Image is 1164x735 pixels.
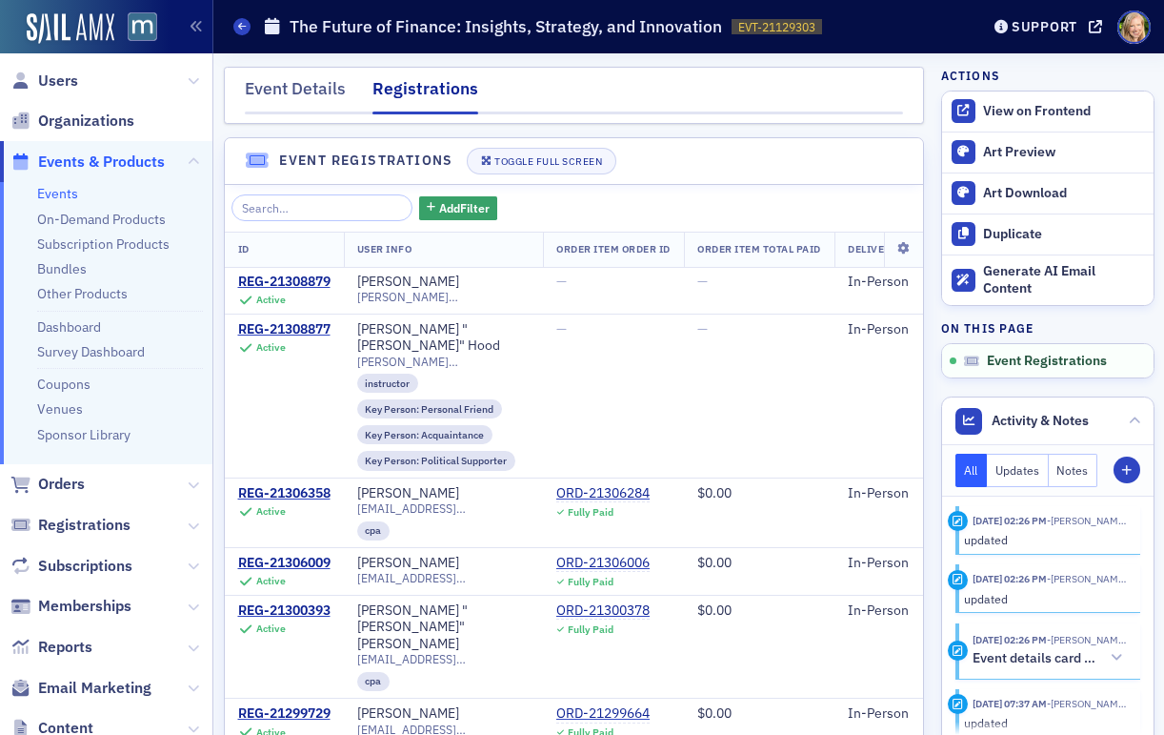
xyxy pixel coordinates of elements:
h1: The Future of Finance: Insights, Strategy, and Innovation [290,15,722,38]
button: Event details card updated [973,648,1127,668]
a: Dashboard [37,318,101,336]
div: Toggle Full Screen [494,156,602,167]
span: Reports [38,637,92,658]
span: EVT-21129303 [738,19,815,35]
a: Registrations [10,515,130,536]
a: Subscriptions [10,556,132,577]
span: User Info [357,242,412,255]
h4: Event Registrations [279,151,453,171]
span: Delivery Format [848,242,943,255]
a: On-Demand Products [37,211,166,228]
span: — [556,320,567,337]
div: Active [256,341,286,354]
div: Art Preview [983,144,1143,161]
span: Order Item Order ID [556,242,671,255]
div: Duplicate [983,226,1143,243]
span: Users [38,71,78,92]
button: AddFilter [419,196,497,220]
span: $0.00 [697,484,732,501]
div: updated [964,531,1127,548]
a: Bundles [37,260,87,277]
span: Registrations [38,515,130,536]
div: updated [964,590,1127,607]
span: Natalie Antonakas [1047,697,1127,710]
span: $0.00 [697,602,732,619]
span: Email Marketing [38,678,151,699]
a: ORD-21299664 [556,705,650,723]
span: — [697,320,708,337]
span: [EMAIL_ADDRESS][DOMAIN_NAME] [357,571,531,585]
div: cpa [357,672,391,691]
a: REG-21306358 [238,485,331,502]
div: Key Person: Acquaintance [357,425,493,444]
a: Coupons [37,376,90,393]
span: Event Registrations [987,353,1107,370]
span: — [697,273,708,290]
span: Events & Products [38,152,165,173]
h4: Actions [941,67,1000,84]
button: Updates [987,454,1049,487]
a: View on Frontend [942,92,1154,132]
div: ORD-21306284 [556,485,650,502]
h4: On this page [941,319,1154,337]
button: Notes [1049,454,1098,487]
span: Memberships [38,596,131,617]
div: Update [948,511,968,531]
div: Fully Paid [568,623,613,636]
a: REG-21299729 [238,705,331,723]
div: Update [948,570,968,590]
div: Active [256,294,286,306]
time: 9/17/2025 02:26 PM [973,514,1047,527]
div: Event Details [245,76,346,112]
div: In-Person [848,555,943,572]
a: ORD-21300378 [556,602,650,620]
span: Sarah Knight [1047,572,1127,585]
span: Order Item Total Paid [697,242,821,255]
div: Generate AI Email Content [983,263,1143,296]
a: [PERSON_NAME] [357,485,459,502]
time: 9/8/2025 07:37 AM [973,697,1047,710]
time: 9/17/2025 02:26 PM [973,633,1047,646]
a: Events & Products [10,152,165,173]
a: Survey Dashboard [37,343,145,360]
a: Email Marketing [10,678,151,699]
div: Fully Paid [568,506,613,519]
a: Orders [10,474,85,495]
a: REG-21308877 [238,321,331,338]
div: In-Person [848,321,943,338]
a: Subscription Products [37,235,170,253]
a: REG-21300393 [238,602,331,620]
h5: Event details card updated [973,650,1099,667]
a: Art Download [942,173,1154,214]
a: [PERSON_NAME] [357,274,459,291]
span: — [556,273,567,290]
img: SailAMX [128,12,157,42]
a: ORD-21306006 [556,555,650,572]
div: Art Download [983,185,1143,202]
div: Key Person: Personal Friend [357,399,503,419]
a: Art Preview [942,133,1154,173]
input: Search… [231,194,413,221]
div: Registrations [372,76,478,114]
button: Toggle Full Screen [467,148,617,174]
div: In-Person [848,485,943,502]
a: View Homepage [114,12,157,45]
div: [PERSON_NAME] [357,555,459,572]
a: [PERSON_NAME] "[PERSON_NAME]" Hood [357,321,531,355]
img: SailAMX [27,13,114,44]
span: [PERSON_NAME][EMAIL_ADDRESS][DOMAIN_NAME] [357,355,531,369]
div: Active [256,623,286,635]
span: Orders [38,474,85,495]
button: Generate AI Email Content [942,255,1154,306]
a: REG-21306009 [238,555,331,572]
span: Sarah Knight [1047,633,1127,646]
a: Venues [37,400,83,418]
a: [PERSON_NAME] "[PERSON_NAME]" [PERSON_NAME] [357,602,531,653]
